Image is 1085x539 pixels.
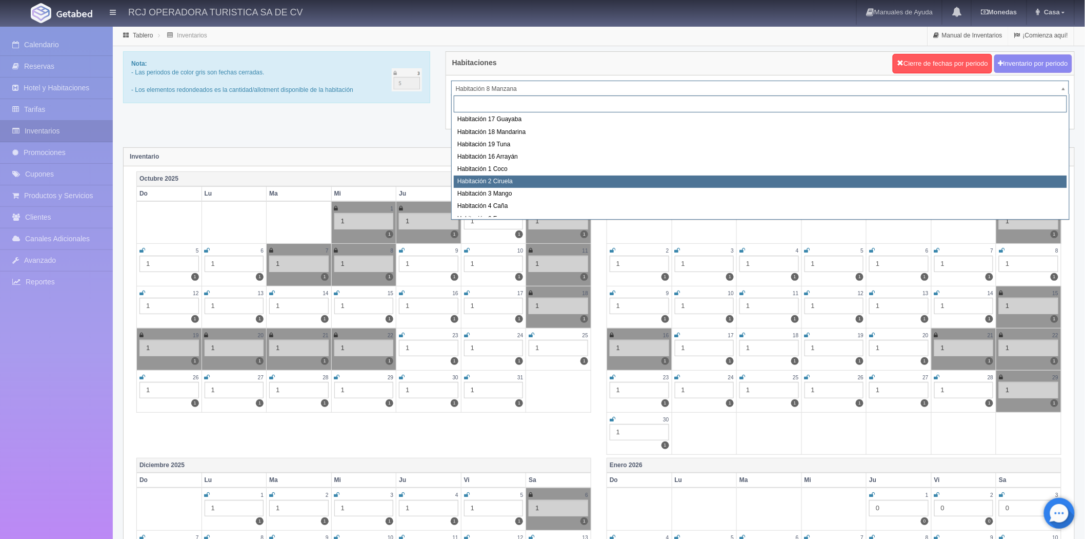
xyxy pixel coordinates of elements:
div: Habitación 17 Guayaba [454,113,1067,126]
div: Habitación 6 Fresa [454,213,1067,225]
div: Habitación 2 Ciruela [454,176,1067,188]
div: Habitación 18 Mandarina [454,126,1067,139]
div: Habitación 16 Arrayán [454,151,1067,163]
div: Habitación 1 Coco [454,163,1067,176]
div: Habitación 4 Caña [454,200,1067,213]
div: Habitación 3 Mango [454,188,1067,200]
div: Habitación 19 Tuna [454,139,1067,151]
